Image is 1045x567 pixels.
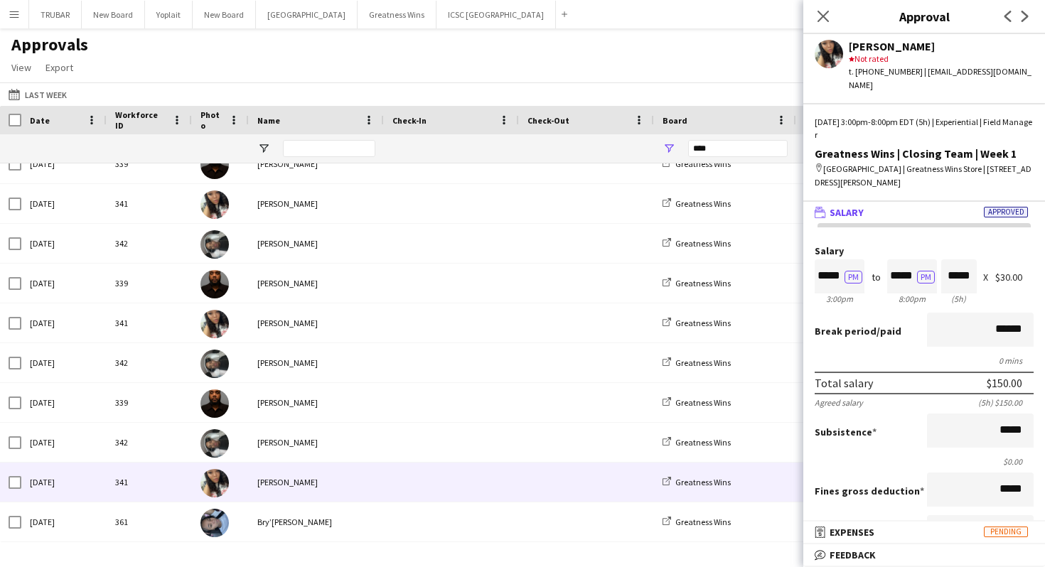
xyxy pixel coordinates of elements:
[815,325,901,337] label: /paid
[249,264,384,303] div: [PERSON_NAME]
[21,264,107,303] div: [DATE]
[803,522,1045,543] mat-expansion-panel-header: ExpensesPending
[21,184,107,223] div: [DATE]
[983,272,988,283] div: X
[200,350,229,378] img: Tiyon Thomas
[849,65,1034,91] div: t. [PHONE_NUMBER] | [EMAIL_ADDRESS][DOMAIN_NAME]
[107,383,192,422] div: 339
[107,144,192,183] div: 339
[815,147,1034,160] div: Greatness Wins | Closing Team | Week 1
[675,517,731,527] span: Greatness Wins
[675,357,731,368] span: Greatness Wins
[29,1,82,28] button: TRUBAR
[107,463,192,502] div: 341
[663,477,731,487] a: Greatness Wins
[107,184,192,223] div: 341
[21,383,107,422] div: [DATE]
[845,271,862,283] button: PM
[200,230,229,259] img: Tiyon Thomas
[249,343,384,382] div: [PERSON_NAME]
[107,423,192,462] div: 342
[107,264,192,303] div: 339
[815,116,1034,141] div: [DATE] 3:00pm-8:00pm EDT (5h) | Experiential | Field Manager
[815,426,877,438] label: Subsistence
[815,246,1034,256] label: Salary
[675,477,731,487] span: Greatness Wins
[6,58,37,77] a: View
[21,423,107,462] div: [DATE]
[249,224,384,263] div: [PERSON_NAME]
[21,463,107,502] div: [DATE]
[663,517,731,527] a: Greatness Wins
[675,437,731,448] span: Greatness Wins
[200,190,229,219] img: Terri Davis
[257,142,270,155] button: Open Filter Menu
[995,272,1034,283] div: $30.00
[849,40,1034,53] div: [PERSON_NAME]
[358,1,436,28] button: Greatness Wins
[675,278,731,288] span: Greatness Wins
[663,397,731,408] a: Greatness Wins
[815,456,1034,467] div: $0.00
[527,115,569,126] span: Check-Out
[663,115,687,126] span: Board
[815,355,1034,366] div: 0 mins
[283,140,375,157] input: Name Filter Input
[663,198,731,209] a: Greatness Wins
[987,376,1022,390] div: $150.00
[830,206,864,219] span: Salary
[30,115,50,126] span: Date
[663,357,731,368] a: Greatness Wins
[815,376,873,390] div: Total salary
[663,142,675,155] button: Open Filter Menu
[815,397,863,408] div: Agreed salary
[11,61,31,74] span: View
[249,303,384,342] div: [PERSON_NAME]
[815,325,877,337] span: Break period
[978,397,1034,408] div: (5h) $150.00
[917,271,935,283] button: PM
[145,1,193,28] button: Yoplait
[941,293,977,304] div: 5h
[688,140,788,157] input: Board Filter Input
[200,151,229,179] img: Phillip Bobbitt
[675,238,731,249] span: Greatness Wins
[436,1,556,28] button: ICSC [GEOGRAPHIC_DATA]
[663,238,731,249] a: Greatness Wins
[663,278,731,288] a: Greatness Wins
[803,544,1045,566] mat-expansion-panel-header: Feedback
[200,469,229,497] img: Terri Davis
[249,423,384,462] div: [PERSON_NAME]
[200,429,229,458] img: Tiyon Thomas
[872,272,881,283] div: to
[392,115,427,126] span: Check-In
[984,207,1028,217] span: Approved
[107,224,192,263] div: 342
[40,58,79,77] a: Export
[257,115,280,126] span: Name
[815,163,1034,188] div: [GEOGRAPHIC_DATA] | Greatness Wins Store | [STREET_ADDRESS][PERSON_NAME]
[21,303,107,342] div: [DATE]
[200,509,229,537] img: Bry’ori Holland
[21,144,107,183] div: [DATE]
[815,293,864,304] div: 3:00pm
[45,61,73,74] span: Export
[663,158,731,169] a: Greatness Wins
[249,184,384,223] div: [PERSON_NAME]
[803,202,1045,223] mat-expansion-panel-header: SalaryApproved
[107,343,192,382] div: 342
[21,224,107,263] div: [DATE]
[107,502,192,541] div: 361
[200,389,229,418] img: Phillip Bobbitt
[663,318,731,328] a: Greatness Wins
[107,303,192,342] div: 341
[82,1,145,28] button: New Board
[249,144,384,183] div: [PERSON_NAME]
[115,109,166,131] span: Workforce ID
[6,86,70,103] button: Last Week
[887,293,937,304] div: 8:00pm
[675,318,731,328] span: Greatness Wins
[984,526,1028,537] span: Pending
[249,502,384,541] div: Bry’[PERSON_NAME]
[830,549,876,561] span: Feedback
